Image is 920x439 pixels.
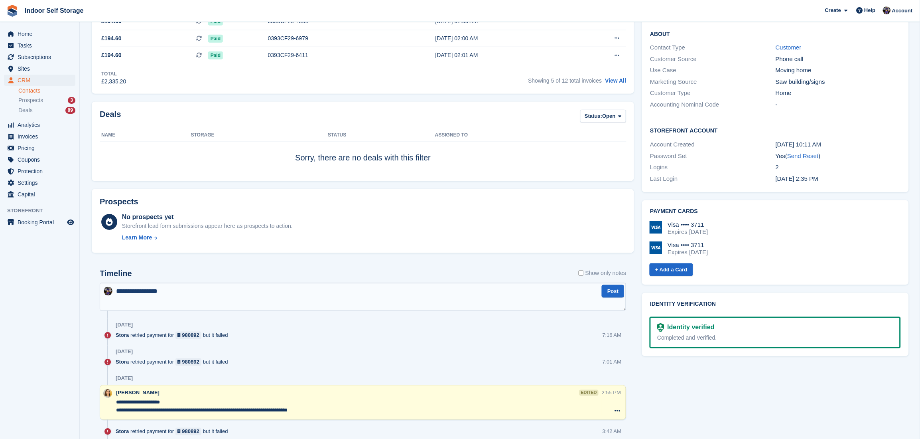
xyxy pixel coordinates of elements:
[4,63,75,74] a: menu
[66,218,75,227] a: Preview store
[18,28,65,40] span: Home
[4,40,75,51] a: menu
[18,87,75,95] a: Contacts
[650,301,901,307] h2: Identity verification
[116,349,133,355] div: [DATE]
[4,189,75,200] a: menu
[103,389,112,398] img: Emma Higgins
[650,152,776,161] div: Password Set
[4,217,75,228] a: menu
[4,28,75,40] a: menu
[116,390,160,396] span: [PERSON_NAME]
[65,107,75,114] div: 89
[116,428,232,435] div: retried payment for but it failed
[18,96,75,105] a: Prospects 3
[116,332,232,339] div: retried payment for but it failed
[650,163,776,172] div: Logins
[101,34,122,43] span: £194.60
[650,174,776,184] div: Last Login
[776,175,818,182] time: 2024-11-28 14:35:26 UTC
[6,5,18,17] img: stora-icon-8386f47178a22dfd0bd8f6a31ec36ba5ce8667c1dd55bd0f319d3a0aa187defe.svg
[18,51,65,63] span: Subscriptions
[668,228,708,235] div: Expires [DATE]
[865,6,876,14] span: Help
[603,358,622,366] div: 7:01 AM
[101,77,126,86] div: £2,335.20
[650,241,662,254] img: Visa Logo
[650,77,776,87] div: Marketing Source
[18,166,65,177] span: Protection
[18,131,65,142] span: Invoices
[7,207,79,215] span: Storefront
[18,119,65,131] span: Analytics
[603,332,622,339] div: 7:16 AM
[650,89,776,98] div: Customer Type
[650,100,776,109] div: Accounting Nominal Code
[4,51,75,63] a: menu
[435,129,626,142] th: Assigned to
[208,35,223,43] span: Paid
[435,51,573,59] div: [DATE] 02:01 AM
[776,140,901,149] div: [DATE] 10:11 AM
[4,131,75,142] a: menu
[68,97,75,104] div: 3
[100,197,138,206] h2: Prospects
[650,221,662,234] img: Visa Logo
[883,6,891,14] img: Sandra Pomeroy
[18,154,65,165] span: Coupons
[4,177,75,188] a: menu
[776,44,802,51] a: Customer
[603,428,622,435] div: 3:42 AM
[650,140,776,149] div: Account Created
[182,358,199,366] div: 980892
[602,112,615,120] span: Open
[4,142,75,154] a: menu
[182,428,199,435] div: 980892
[18,75,65,86] span: CRM
[18,40,65,51] span: Tasks
[776,163,901,172] div: 2
[776,89,901,98] div: Home
[776,77,901,87] div: Saw building/signs
[602,389,621,397] div: 2:55 PM
[892,7,913,15] span: Account
[4,119,75,131] a: menu
[650,126,901,134] h2: Storefront Account
[787,152,818,159] a: Send Reset
[101,70,126,77] div: Total
[650,263,693,277] a: + Add a Card
[116,428,129,435] span: Stora
[579,269,626,277] label: Show only notes
[18,97,43,104] span: Prospects
[668,221,708,228] div: Visa •••• 3711
[208,51,223,59] span: Paid
[100,269,132,278] h2: Timeline
[776,66,901,75] div: Moving home
[825,6,841,14] span: Create
[104,287,112,296] img: Sandra Pomeroy
[116,358,232,366] div: retried payment for but it failed
[101,51,122,59] span: £194.60
[116,358,129,366] span: Stora
[664,323,715,332] div: Identity verified
[579,269,584,277] input: Show only notes
[650,66,776,75] div: Use Case
[18,106,75,115] a: Deals 89
[175,332,201,339] a: 980892
[18,142,65,154] span: Pricing
[18,189,65,200] span: Capital
[435,34,573,43] div: [DATE] 02:00 AM
[4,166,75,177] a: menu
[18,177,65,188] span: Settings
[4,75,75,86] a: menu
[100,129,191,142] th: Name
[668,241,708,249] div: Visa •••• 3711
[18,217,65,228] span: Booking Portal
[528,77,602,84] span: Showing 5 of 12 total invoices
[776,152,901,161] div: Yes
[580,110,626,123] button: Status: Open
[268,34,403,43] div: 0393CF29-6979
[116,322,133,328] div: [DATE]
[295,153,431,162] span: Sorry, there are no deals with this filter
[116,376,133,382] div: [DATE]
